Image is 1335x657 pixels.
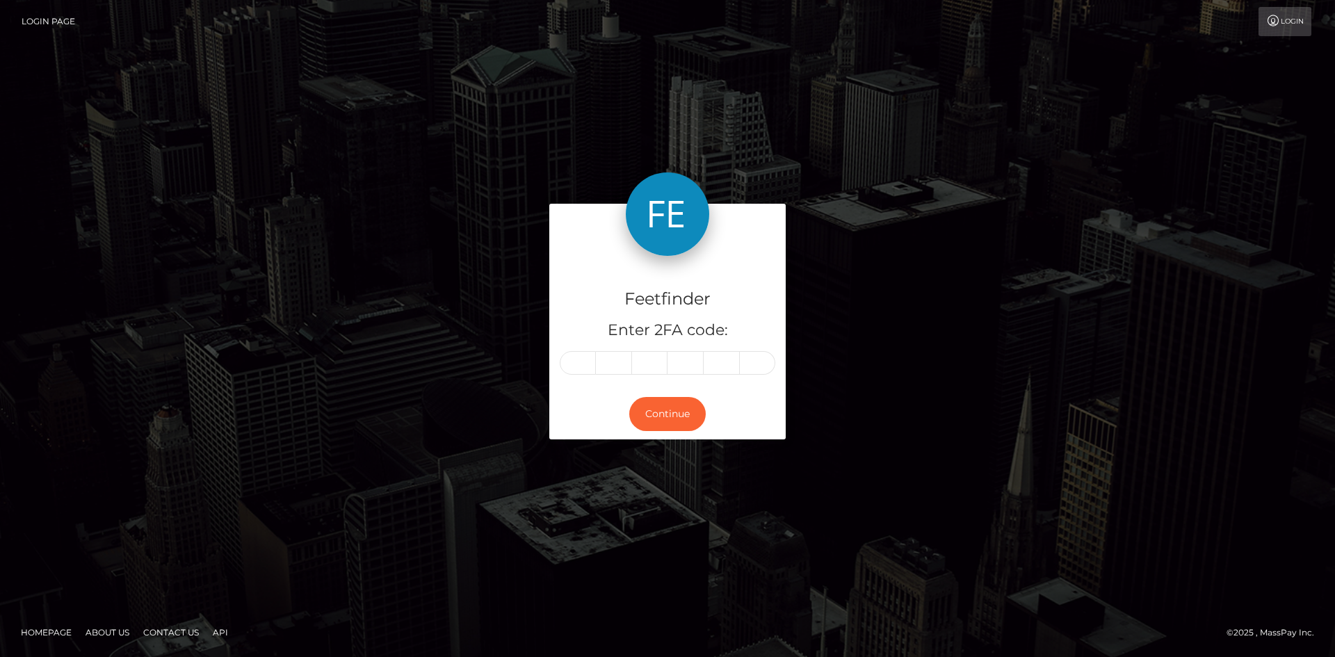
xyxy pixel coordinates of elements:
[138,622,204,643] a: Contact Us
[629,397,706,431] button: Continue
[560,287,775,311] h4: Feetfinder
[560,320,775,341] h5: Enter 2FA code:
[15,622,77,643] a: Homepage
[1259,7,1311,36] a: Login
[80,622,135,643] a: About Us
[207,622,234,643] a: API
[626,172,709,256] img: Feetfinder
[1227,625,1325,640] div: © 2025 , MassPay Inc.
[22,7,75,36] a: Login Page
